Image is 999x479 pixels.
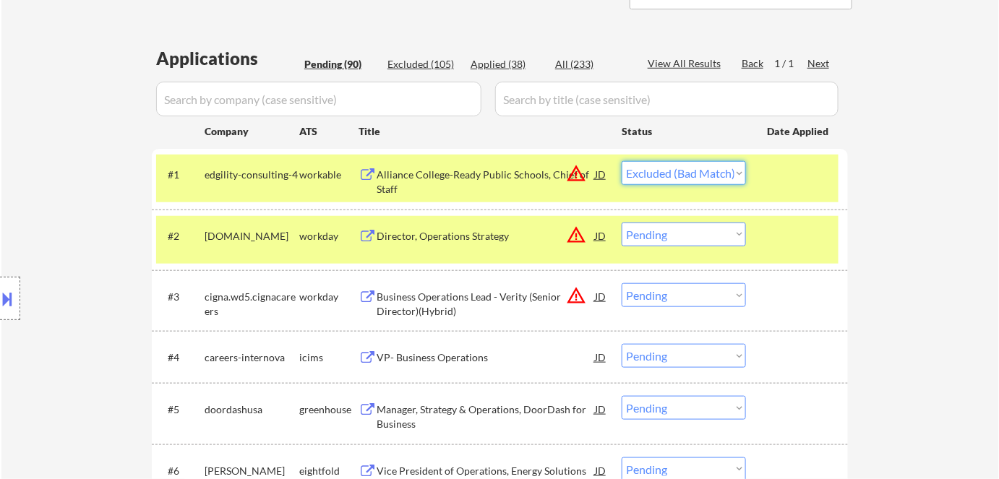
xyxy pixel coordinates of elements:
div: icims [299,350,359,365]
div: JD [593,161,608,187]
div: Business Operations Lead - Verity (Senior Director)(Hybrid) [377,290,595,318]
div: JD [593,223,608,249]
div: View All Results [648,56,725,71]
div: Applied (38) [471,57,543,72]
div: workday [299,290,359,304]
button: warning_amber [566,285,586,306]
div: Status [622,118,746,144]
div: Pending (90) [304,57,377,72]
div: JD [593,344,608,370]
div: ATS [299,124,359,139]
div: Alliance College-Ready Public Schools, Chief of Staff [377,168,595,196]
div: Director, Operations Strategy [377,229,595,243]
div: Next [807,56,831,71]
div: Title [359,124,608,139]
div: workable [299,168,359,182]
div: Excluded (105) [387,57,460,72]
div: greenhouse [299,402,359,417]
div: JD [593,396,608,422]
button: warning_amber [566,225,586,245]
div: VP- Business Operations [377,350,595,365]
div: Manager, Strategy & Operations, DoorDash for Business [377,402,595,431]
div: Back [742,56,765,71]
div: workday [299,229,359,243]
button: warning_amber [566,163,586,184]
input: Search by title (case sensitive) [495,82,839,116]
div: Date Applied [767,124,831,139]
div: 1 / 1 [774,56,807,71]
div: Applications [156,50,299,67]
div: JD [593,283,608,309]
input: Search by company (case sensitive) [156,82,481,116]
div: eightfold [299,464,359,478]
div: All (233) [555,57,627,72]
